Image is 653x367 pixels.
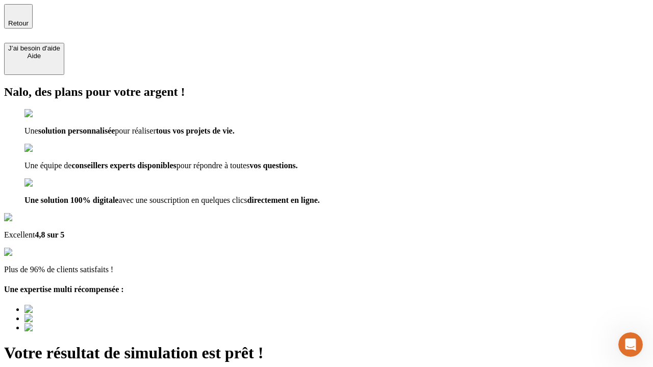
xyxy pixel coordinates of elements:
[8,19,29,27] span: Retour
[4,4,33,29] button: Retour
[156,126,235,135] span: tous vos projets de vie.
[8,44,60,52] div: J’ai besoin d'aide
[71,161,176,170] span: conseillers experts disponibles
[4,43,64,75] button: J’ai besoin d'aideAide
[4,85,649,99] h2: Nalo, des plans pour votre argent !
[35,230,64,239] span: 4,8 sur 5
[24,323,119,332] img: Best savings advice award
[38,126,115,135] span: solution personnalisée
[24,109,68,118] img: checkmark
[4,230,35,239] span: Excellent
[24,178,68,188] img: checkmark
[4,213,63,222] img: Google Review
[24,314,119,323] img: Best savings advice award
[24,161,71,170] span: Une équipe de
[24,144,68,153] img: checkmark
[24,126,38,135] span: Une
[4,344,649,362] h1: Votre résultat de simulation est prêt !
[118,196,247,204] span: avec une souscription en quelques clics
[249,161,297,170] span: vos questions.
[247,196,319,204] span: directement en ligne.
[4,265,649,274] p: Plus de 96% de clients satisfaits !
[8,52,60,60] div: Aide
[618,332,643,357] iframe: Intercom live chat
[4,248,55,257] img: reviews stars
[24,305,119,314] img: Best savings advice award
[177,161,250,170] span: pour répondre à toutes
[115,126,156,135] span: pour réaliser
[4,285,649,294] h4: Une expertise multi récompensée :
[24,196,118,204] span: Une solution 100% digitale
